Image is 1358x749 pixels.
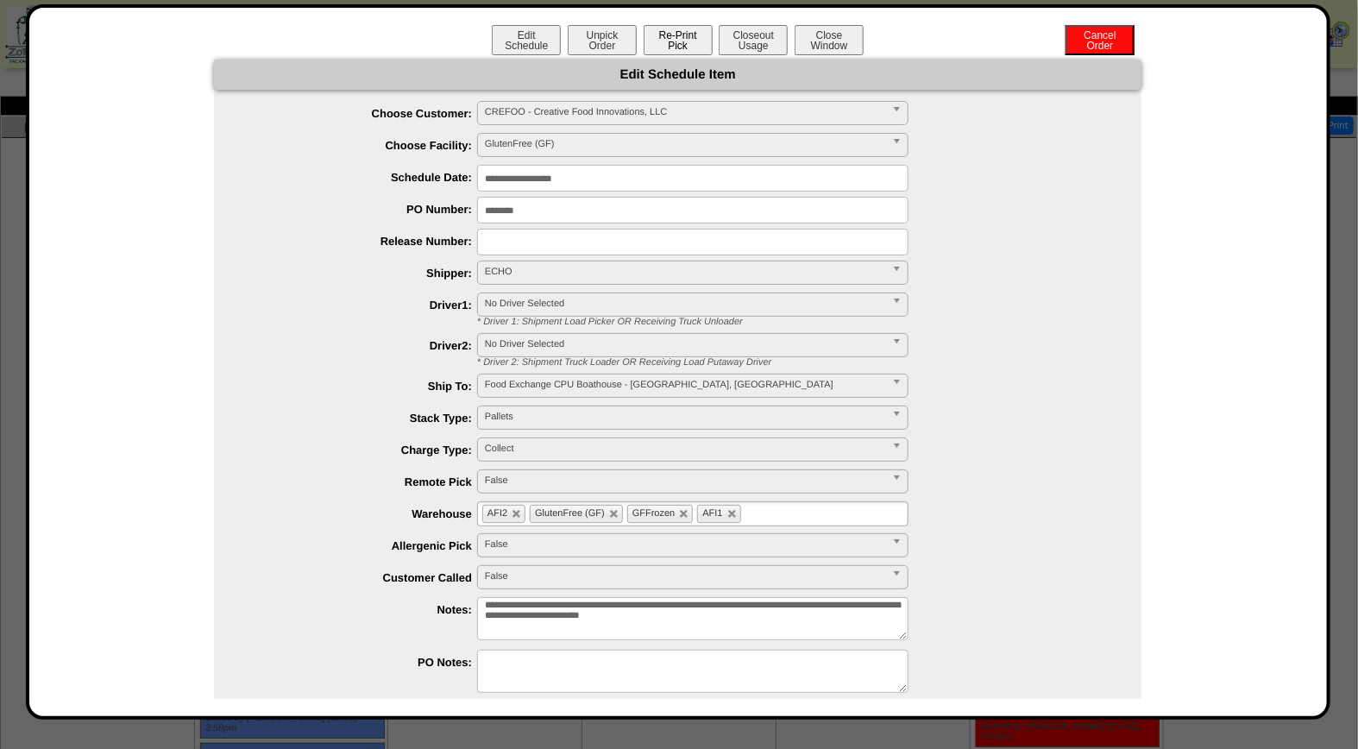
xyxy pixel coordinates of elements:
span: GlutenFree (GF) [535,508,605,519]
label: Driver2: [248,339,477,352]
button: CloseoutUsage [719,25,788,55]
span: GlutenFree (GF) [485,134,885,154]
label: Stack Type: [248,412,477,425]
a: CloseWindow [793,39,865,52]
span: No Driver Selected [485,293,885,314]
span: CREFOO - Creative Food Innovations, LLC [485,102,885,123]
label: Release Number: [248,235,477,248]
label: Warehouse [248,507,477,520]
button: EditSchedule [492,25,561,55]
label: Charge Type: [248,444,477,456]
span: False [485,566,885,587]
label: PO Notes: [248,656,477,669]
label: Ship To: [248,380,477,393]
span: ECHO [485,261,885,282]
button: UnpickOrder [568,25,637,55]
label: Allergenic Pick [248,539,477,552]
label: Remote Pick [248,475,477,488]
button: CancelOrder [1066,25,1135,55]
span: False [485,470,885,491]
label: Driver1: [248,299,477,312]
span: Collect [485,438,885,459]
button: CloseWindow [795,25,864,55]
span: AFI1 [702,508,722,519]
label: Choose Facility: [248,139,477,152]
span: No Driver Selected [485,334,885,355]
label: Choose Customer: [248,107,477,120]
span: AFI2 [487,508,507,519]
label: Shipper: [248,267,477,280]
button: Re-PrintPick [644,25,713,55]
div: Edit Schedule Item [214,60,1141,90]
span: Food Exchange CPU Boathouse - [GEOGRAPHIC_DATA], [GEOGRAPHIC_DATA] [485,374,885,395]
div: * Driver 1: Shipment Load Picker OR Receiving Truck Unloader [464,317,1141,327]
span: GFFrozen [632,508,676,519]
label: Customer Called [248,571,477,584]
label: Schedule Date: [248,171,477,184]
label: Notes: [248,603,477,616]
span: False [485,534,885,555]
label: PO Number: [248,203,477,216]
div: * Driver 2: Shipment Truck Loader OR Receiving Load Putaway Driver [464,357,1141,368]
span: Pallets [485,406,885,427]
